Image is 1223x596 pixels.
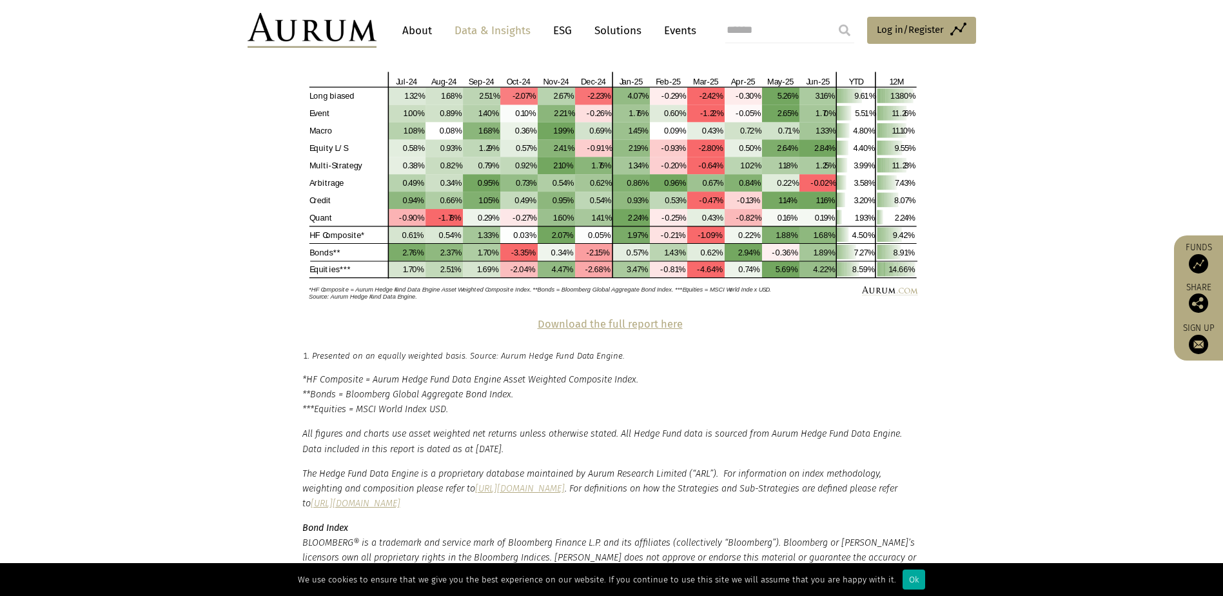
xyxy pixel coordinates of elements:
a: Events [658,19,696,43]
em: The Hedge Fund Data Engine is a proprietary database maintained by Aurum Research Limited (“ARL”)... [302,468,897,509]
img: Access Funds [1189,254,1208,273]
img: Sign up to our newsletter [1189,335,1208,354]
div: Share [1180,283,1217,313]
a: ESG [547,19,578,43]
a: Sign up [1180,323,1217,354]
a: Funds [1180,242,1217,273]
input: Submit [832,17,857,43]
div: Ok [903,570,925,590]
a: Solutions [588,19,648,43]
p: *HF Composite = Aurum Hedge Fund Data Engine Asset Weighted Composite Index. **Bonds = Bloomberg ... [302,372,921,417]
em: All figures and charts use asset weighted net returns unless otherwise stated. All Hedge Fund dat... [302,428,902,454]
em: Presented on an equally weighted basis. Source: Aurum Hedge Fund Data Engine. [312,351,625,361]
a: About [396,19,438,43]
strong: Bond Index [302,522,348,533]
em: BLOOMBERG® is a trademark and service mark of Bloomberg Finance L.P. and its affiliates (collecti... [302,537,921,593]
a: [URL][DOMAIN_NAME] [475,483,565,494]
a: [URL][DOMAIN_NAME] [311,498,400,509]
a: Log in/Register [867,17,976,44]
img: Aurum [248,13,377,48]
a: Download the full report here [538,318,683,330]
a: Data & Insights [448,19,537,43]
span: Log in/Register [877,22,944,37]
img: Share this post [1189,293,1208,313]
